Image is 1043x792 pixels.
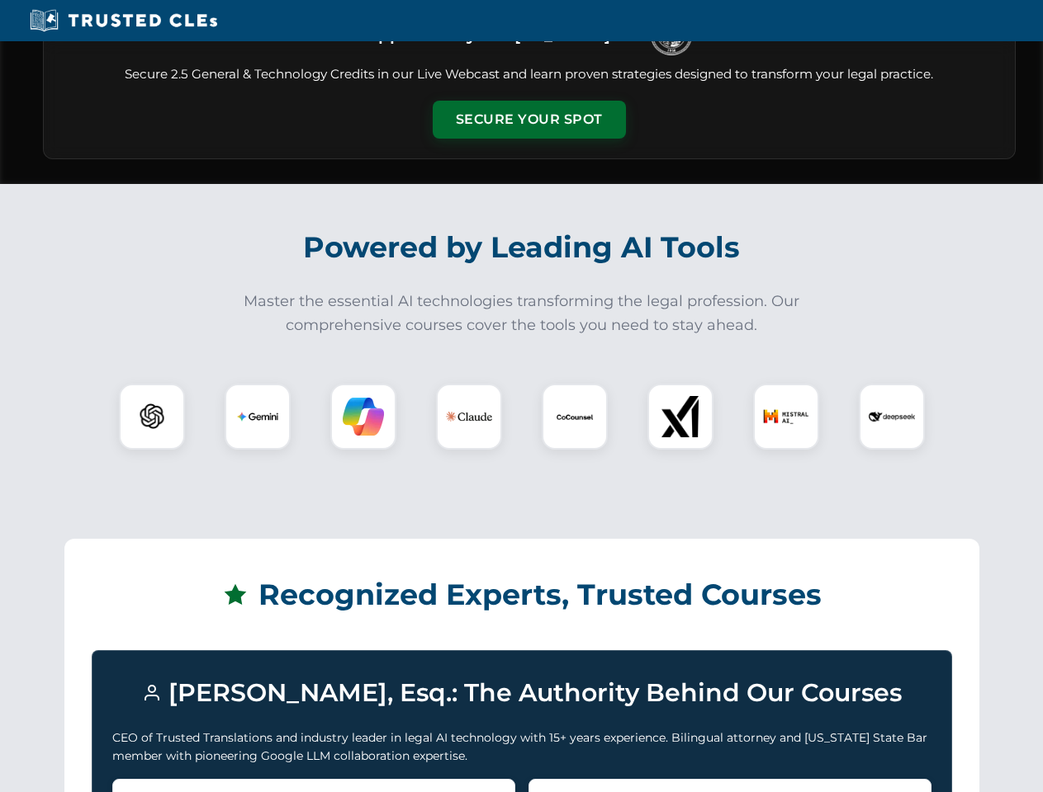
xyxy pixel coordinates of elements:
[119,384,185,450] div: ChatGPT
[112,671,932,715] h3: [PERSON_NAME], Esq.: The Authority Behind Our Courses
[446,394,492,440] img: Claude Logo
[25,8,222,33] img: Trusted CLEs
[64,219,979,276] h2: Powered by Leading AI Tools
[647,384,714,450] div: xAI
[660,396,701,437] img: xAI Logo
[753,384,819,450] div: Mistral AI
[433,101,626,139] button: Secure Your Spot
[233,290,811,337] p: Master the essential AI technologies transforming the legal profession. Our comprehensive courses...
[128,393,176,441] img: ChatGPT Logo
[343,396,384,437] img: Copilot Logo
[330,384,396,450] div: Copilot
[869,394,915,440] img: DeepSeek Logo
[225,384,291,450] div: Gemini
[237,396,278,437] img: Gemini Logo
[859,384,925,450] div: DeepSeek
[92,566,952,624] h2: Recognized Experts, Trusted Courses
[763,394,809,440] img: Mistral AI Logo
[112,728,932,766] p: CEO of Trusted Translations and industry leader in legal AI technology with 15+ years experience....
[436,384,502,450] div: Claude
[64,65,995,84] p: Secure 2.5 General & Technology Credits in our Live Webcast and learn proven strategies designed ...
[554,396,595,437] img: CoCounsel Logo
[542,384,608,450] div: CoCounsel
